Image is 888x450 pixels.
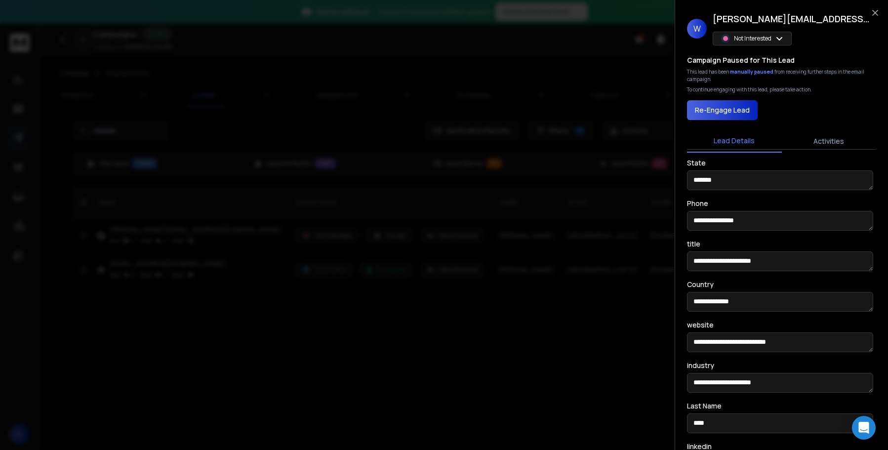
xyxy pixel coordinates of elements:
button: Re-Engage Lead [687,100,758,120]
label: Country [687,281,714,288]
h1: [PERSON_NAME][EMAIL_ADDRESS][DOMAIN_NAME] [713,12,871,26]
p: To continue engaging with this lead, please take action. [687,86,812,93]
span: W [687,19,707,39]
div: Open Intercom Messenger [852,416,876,440]
button: Lead Details [687,130,782,153]
label: website [687,322,714,328]
h3: Campaign Paused for This Lead [687,55,795,65]
span: manually paused [730,68,774,75]
label: industry [687,362,714,369]
label: Last Name [687,403,722,409]
label: title [687,241,700,247]
label: Phone [687,200,708,207]
div: This lead has been from receiving further steps in the email campaign. [687,68,876,83]
label: linkedin [687,443,712,450]
label: State [687,160,706,166]
button: Activities [782,130,877,152]
p: Not Interested [734,35,771,42]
